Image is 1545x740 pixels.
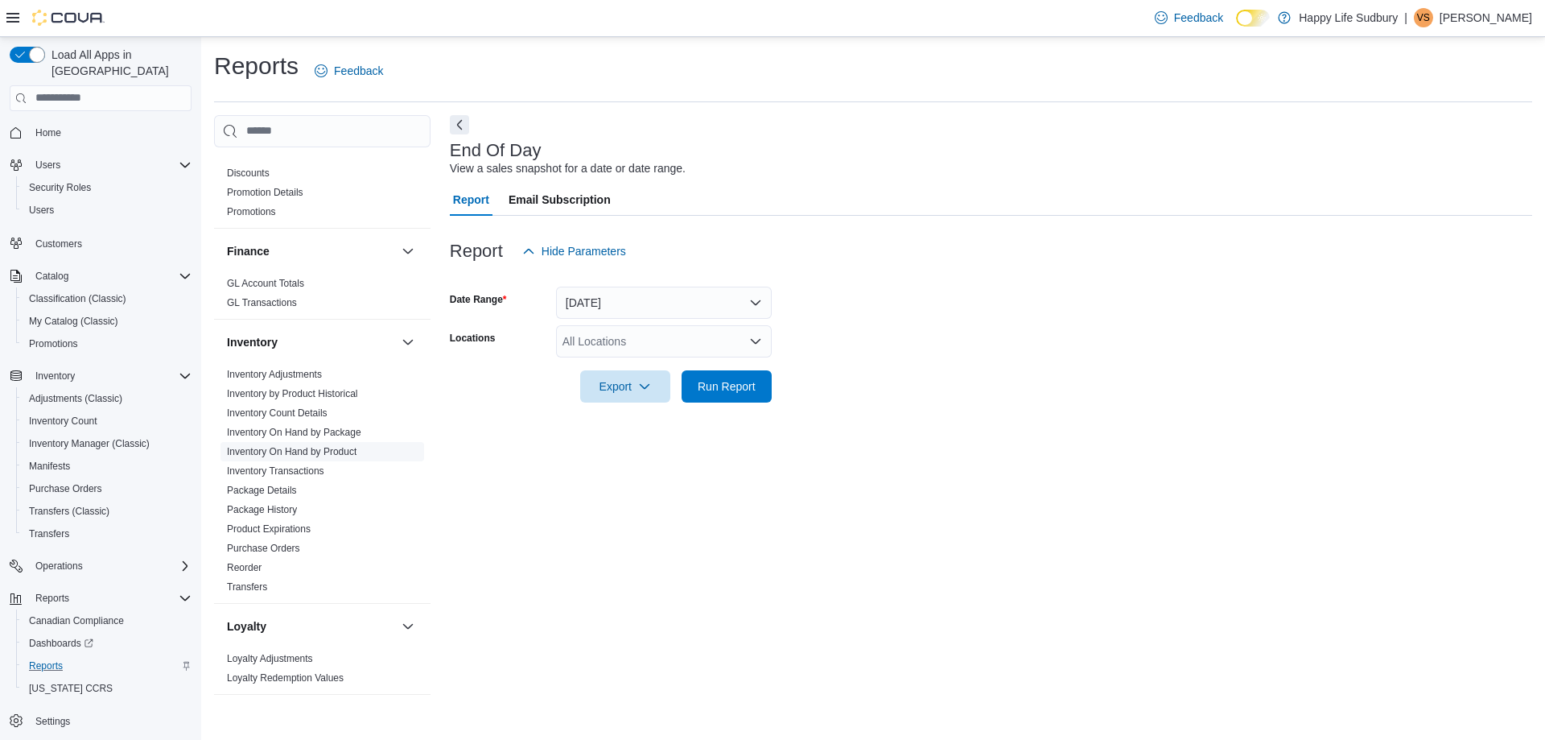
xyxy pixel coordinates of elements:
span: Reorder [227,561,262,574]
span: Users [29,204,54,217]
img: Cova [32,10,105,26]
span: Adjustments (Classic) [23,389,192,408]
button: Customers [3,231,198,254]
a: Dashboards [23,634,100,653]
span: Transfers (Classic) [23,502,192,521]
span: Settings [35,715,70,728]
span: Reports [23,656,192,676]
button: Inventory Count [16,410,198,432]
span: Reports [29,659,63,672]
span: Inventory On Hand by Package [227,426,361,439]
button: Loyalty [227,618,395,635]
span: Inventory Count [29,415,97,428]
button: [US_STATE] CCRS [16,677,198,700]
span: Canadian Compliance [23,611,192,630]
span: [US_STATE] CCRS [29,682,113,695]
button: Security Roles [16,176,198,199]
span: Package History [227,503,297,516]
button: Inventory [3,365,198,387]
button: Reports [16,655,198,677]
div: View a sales snapshot for a date or date range. [450,160,686,177]
span: Washington CCRS [23,679,192,698]
p: Happy Life Sudbury [1299,8,1398,27]
h3: End Of Day [450,141,542,160]
a: Reorder [227,562,262,573]
span: Inventory Count [23,411,192,431]
span: Security Roles [29,181,91,194]
span: Package Details [227,484,297,497]
button: Finance [227,243,395,259]
span: Promotion Details [227,186,303,199]
a: Feedback [308,55,389,87]
span: Transfers [23,524,192,544]
a: Inventory Count Details [227,407,328,419]
button: Reports [29,589,76,608]
button: Purchase Orders [16,477,198,500]
button: Home [3,121,198,144]
div: Discounts & Promotions [214,163,431,228]
span: Load All Apps in [GEOGRAPHIC_DATA] [45,47,192,79]
span: Report [453,184,489,216]
p: | [1404,8,1407,27]
span: Inventory [35,370,75,382]
span: Settings [29,711,192,731]
a: Loyalty Redemption Values [227,672,344,684]
h3: Inventory [227,334,278,350]
a: Adjustments (Classic) [23,389,129,408]
button: Operations [29,556,89,576]
button: Adjustments (Classic) [16,387,198,410]
a: Purchase Orders [227,543,300,554]
span: Inventory [29,366,192,386]
a: Inventory by Product Historical [227,388,358,399]
span: My Catalog (Classic) [23,312,192,331]
a: Package History [227,504,297,515]
a: Security Roles [23,178,97,197]
button: Users [3,154,198,176]
a: Dashboards [16,632,198,655]
span: Inventory Manager (Classic) [29,437,150,450]
button: Catalog [29,267,75,286]
button: Canadian Compliance [16,610,198,632]
span: Reports [29,589,192,608]
span: Purchase Orders [23,479,192,498]
a: Promotions [227,206,276,217]
a: Inventory Adjustments [227,369,322,380]
a: Transfers (Classic) [23,502,116,521]
button: Reports [3,587,198,610]
a: Transfers [23,524,76,544]
button: Inventory [227,334,395,350]
span: Adjustments (Classic) [29,392,122,405]
a: GL Transactions [227,297,297,308]
span: VS [1417,8,1430,27]
button: Settings [3,709,198,733]
a: Settings [29,712,76,731]
span: Run Report [698,378,756,395]
a: Manifests [23,457,76,476]
button: Promotions [16,333,198,355]
span: Transfers [29,527,69,540]
a: Transfers [227,581,267,593]
span: Email Subscription [509,184,611,216]
span: Customers [35,238,82,250]
button: Open list of options [749,335,762,348]
span: Product Expirations [227,523,311,535]
button: My Catalog (Classic) [16,310,198,333]
button: Run Report [682,370,772,403]
button: Transfers [16,523,198,545]
span: Catalog [29,267,192,286]
span: Users [23,201,192,220]
span: Reports [35,592,69,605]
span: Hide Parameters [542,243,626,259]
label: Date Range [450,293,507,306]
h1: Reports [214,50,299,82]
span: GL Transactions [227,296,297,309]
button: Users [16,199,198,221]
span: GL Account Totals [227,277,304,290]
span: Purchase Orders [227,542,300,555]
span: Export [590,370,661,403]
a: Customers [29,234,89,254]
a: Inventory On Hand by Package [227,427,361,438]
a: Inventory On Hand by Product [227,446,356,457]
h3: Report [450,242,503,261]
a: Promotions [23,334,84,353]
